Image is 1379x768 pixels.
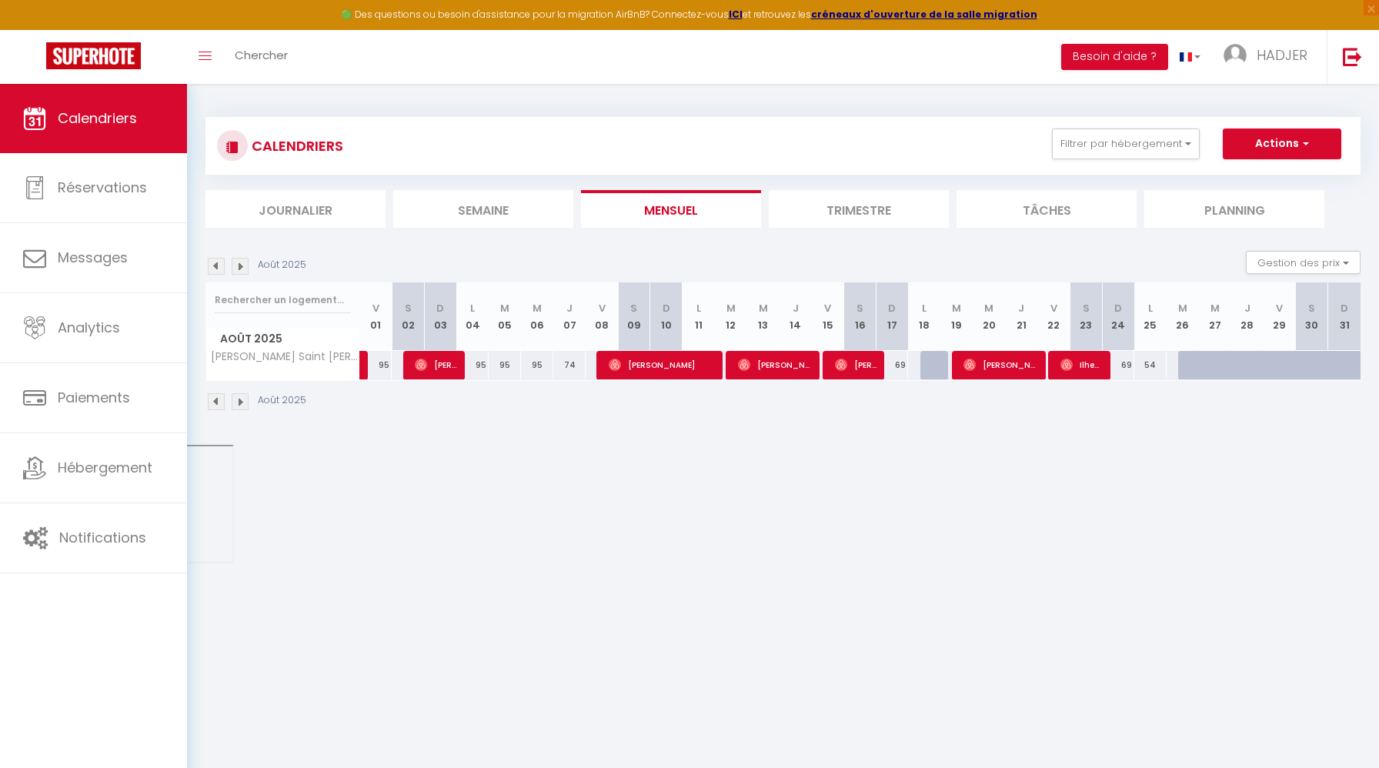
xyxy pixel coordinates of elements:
[1060,350,1104,379] span: Ilheme Fredj
[738,350,813,379] span: [PERSON_NAME]
[553,282,586,351] th: 07
[1018,301,1024,316] abbr: J
[1210,301,1220,316] abbr: M
[46,42,141,69] img: Super Booking
[888,301,896,316] abbr: D
[940,282,973,351] th: 19
[456,282,489,351] th: 04
[1296,282,1328,351] th: 30
[436,301,444,316] abbr: D
[1314,699,1367,756] iframe: Chat
[609,350,716,379] span: [PERSON_NAME]
[1257,45,1307,65] span: HADJER
[392,282,424,351] th: 02
[489,282,521,351] th: 05
[1134,351,1167,379] div: 54
[489,351,521,379] div: 95
[696,301,701,316] abbr: L
[1308,301,1315,316] abbr: S
[223,30,299,84] a: Chercher
[715,282,747,351] th: 12
[533,301,542,316] abbr: M
[58,388,130,407] span: Paiements
[726,301,736,316] abbr: M
[405,301,412,316] abbr: S
[470,301,475,316] abbr: L
[58,109,137,128] span: Calendriers
[205,190,386,228] li: Journalier
[973,282,1005,351] th: 20
[1050,301,1057,316] abbr: V
[566,301,573,316] abbr: J
[456,351,489,379] div: 95
[1224,44,1247,67] img: ...
[586,282,618,351] th: 08
[729,8,743,21] a: ICI
[824,301,831,316] abbr: V
[1070,282,1102,351] th: 23
[1264,282,1296,351] th: 29
[372,301,379,316] abbr: V
[581,190,761,228] li: Mensuel
[1341,301,1348,316] abbr: D
[424,282,456,351] th: 03
[876,282,909,351] th: 17
[630,301,637,316] abbr: S
[258,393,306,408] p: Août 2025
[258,258,306,272] p: Août 2025
[963,350,1039,379] span: [PERSON_NAME]
[618,282,650,351] th: 09
[1223,129,1341,159] button: Actions
[415,350,458,379] span: [PERSON_NAME]
[58,248,128,267] span: Messages
[58,318,120,337] span: Analytics
[393,190,573,228] li: Semaine
[1167,282,1199,351] th: 26
[957,190,1137,228] li: Tâches
[521,282,553,351] th: 06
[780,282,812,351] th: 14
[1061,44,1168,70] button: Besoin d'aide ?
[650,282,683,351] th: 10
[1199,282,1231,351] th: 27
[984,301,993,316] abbr: M
[209,351,362,362] span: [PERSON_NAME] Saint [PERSON_NAME] Milieu · Appartement T2 Paris/Orly 30mn
[1144,190,1324,228] li: Planning
[1052,129,1200,159] button: Filtrer par hébergement
[1328,282,1361,351] th: 31
[1102,282,1134,351] th: 24
[1212,30,1327,84] a: ... HADJER
[759,301,768,316] abbr: M
[835,350,878,379] span: [PERSON_NAME]
[1231,282,1264,351] th: 28
[844,282,876,351] th: 16
[500,301,509,316] abbr: M
[1114,301,1122,316] abbr: D
[811,8,1037,21] strong: créneaux d'ouverture de la salle migration
[1134,282,1167,351] th: 25
[206,328,359,350] span: Août 2025
[876,351,909,379] div: 69
[1244,301,1250,316] abbr: J
[952,301,961,316] abbr: M
[812,282,844,351] th: 15
[1178,301,1187,316] abbr: M
[1276,301,1283,316] abbr: V
[360,351,392,379] div: 95
[683,282,715,351] th: 11
[215,286,351,314] input: Rechercher un logement...
[59,528,146,547] span: Notifications
[663,301,670,316] abbr: D
[908,282,940,351] th: 18
[521,351,553,379] div: 95
[1246,251,1361,274] button: Gestion des prix
[1343,47,1362,66] img: logout
[1005,282,1037,351] th: 21
[58,178,147,197] span: Réservations
[1102,351,1134,379] div: 69
[1083,301,1090,316] abbr: S
[769,190,949,228] li: Trimestre
[793,301,799,316] abbr: J
[1148,301,1153,316] abbr: L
